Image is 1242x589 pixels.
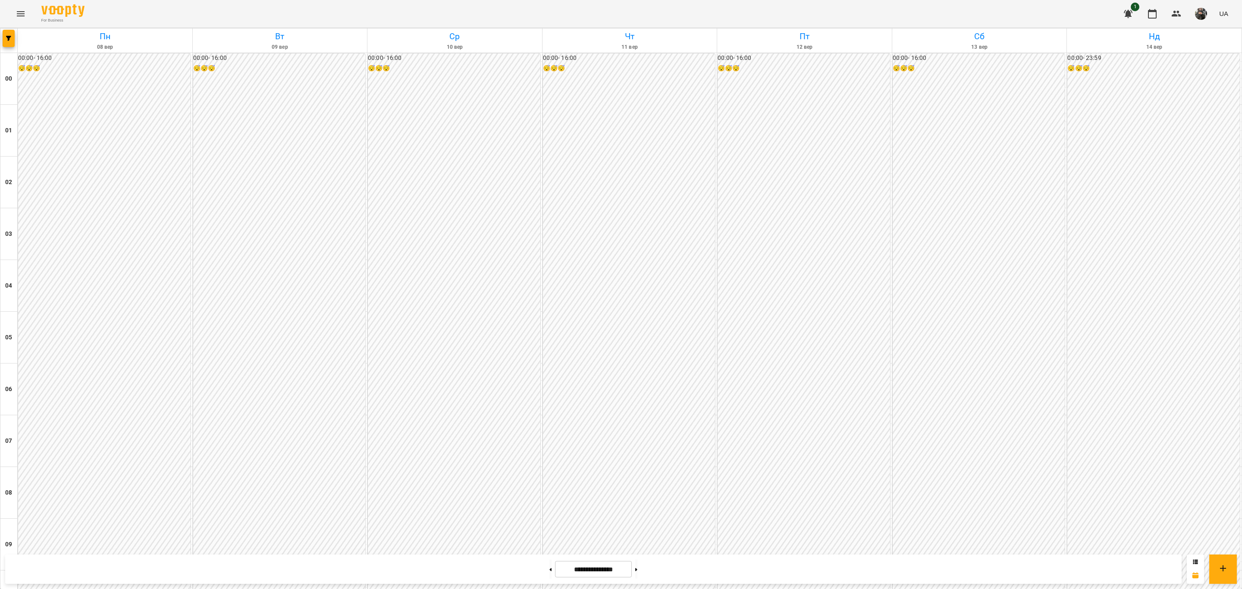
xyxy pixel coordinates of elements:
h6: 00:00 - 16:00 [543,53,715,63]
h6: 00:00 - 23:59 [1067,53,1240,63]
button: Menu [10,3,31,24]
h6: 😴😴😴 [193,64,366,73]
h6: Вт [194,30,366,43]
h6: 05 [5,333,12,342]
h6: 04 [5,281,12,291]
h6: 10 вер [369,43,541,51]
h6: 08 [5,488,12,498]
h6: Пн [19,30,191,43]
h6: 😴😴😴 [543,64,715,73]
h6: 02 [5,178,12,187]
h6: 13 вер [894,43,1066,51]
h6: Нд [1068,30,1240,43]
h6: 07 [5,436,12,446]
h6: 😴😴😴 [1067,64,1240,73]
h6: 00:00 - 16:00 [193,53,366,63]
h6: 09 вер [194,43,366,51]
h6: 😴😴😴 [718,64,890,73]
h6: 06 [5,385,12,394]
h6: 08 вер [19,43,191,51]
h6: 😴😴😴 [18,64,191,73]
h6: Пт [718,30,891,43]
h6: 01 [5,126,12,135]
h6: 00:00 - 16:00 [368,53,540,63]
h6: 09 [5,540,12,549]
h6: 14 вер [1068,43,1240,51]
h6: Сб [894,30,1066,43]
img: Voopty Logo [41,4,85,17]
h6: 00:00 - 16:00 [718,53,890,63]
span: UA [1219,9,1228,18]
h6: 00 [5,74,12,84]
h6: Чт [544,30,716,43]
h6: 😴😴😴 [893,64,1065,73]
h6: 00:00 - 16:00 [18,53,191,63]
h6: 12 вер [718,43,891,51]
h6: Ср [369,30,541,43]
h6: 11 вер [544,43,716,51]
h6: 😴😴😴 [368,64,540,73]
button: UA [1216,6,1232,22]
img: 8337ee6688162bb2290644e8745a615f.jpg [1195,8,1207,20]
span: 1 [1131,3,1139,11]
span: For Business [41,18,85,23]
h6: 03 [5,229,12,239]
h6: 00:00 - 16:00 [893,53,1065,63]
